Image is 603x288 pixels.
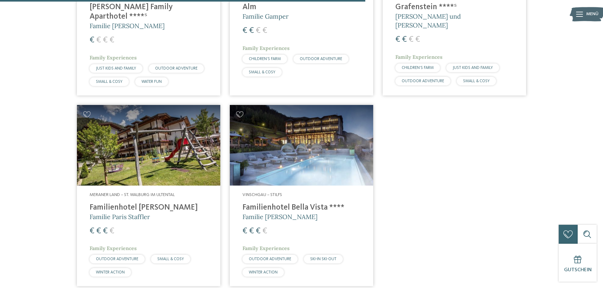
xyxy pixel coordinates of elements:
[96,80,122,84] span: SMALL & COSY
[300,57,342,61] span: OUTDOOR ADVENTURE
[141,80,162,84] span: WATER FUN
[256,27,261,35] span: €
[409,35,413,44] span: €
[157,257,184,261] span: SMALL & COSY
[242,227,247,235] span: €
[90,22,165,30] span: Familie [PERSON_NAME]
[559,244,597,282] a: Gutschein
[90,213,150,221] span: Familie Paris Staffler
[155,66,198,70] span: OUTDOOR ADVENTURE
[242,193,282,197] span: Vinschgau – Stilfs
[90,54,137,61] span: Family Experiences
[242,12,289,20] span: Familie Gamper
[96,257,138,261] span: OUTDOOR ADVENTURE
[242,245,290,251] span: Family Experiences
[96,227,101,235] span: €
[249,57,281,61] span: CHILDREN’S FARM
[262,227,267,235] span: €
[256,227,261,235] span: €
[395,54,443,60] span: Family Experiences
[249,70,275,74] span: SMALL & COSY
[249,257,291,261] span: OUTDOOR ADVENTURE
[230,105,373,286] a: Familienhotels gesucht? Hier findet ihr die besten! Vinschgau – Stilfs Familienhotel Bella Vista ...
[453,66,493,70] span: JUST KIDS AND FAMILY
[242,213,317,221] span: Familie [PERSON_NAME]
[262,27,267,35] span: €
[242,45,290,51] span: Family Experiences
[249,27,254,35] span: €
[90,227,94,235] span: €
[90,193,175,197] span: Meraner Land – St. Walburg im Ultental
[242,27,247,35] span: €
[110,36,114,44] span: €
[564,267,592,273] span: Gutschein
[249,227,254,235] span: €
[395,12,461,29] span: [PERSON_NAME] und [PERSON_NAME]
[90,245,137,251] span: Family Experiences
[96,36,101,44] span: €
[96,66,136,70] span: JUST KIDS AND FAMILY
[415,35,420,44] span: €
[402,79,444,83] span: OUTDOOR ADVENTURE
[402,35,407,44] span: €
[249,270,278,274] span: WINTER ACTION
[242,203,361,212] h4: Familienhotel Bella Vista ****
[77,105,220,286] a: Familienhotels gesucht? Hier findet ihr die besten! Meraner Land – St. Walburg im Ultental Famili...
[402,66,434,70] span: CHILDREN’S FARM
[96,270,125,274] span: WINTER ACTION
[463,79,490,83] span: SMALL & COSY
[230,105,373,186] img: Familienhotels gesucht? Hier findet ihr die besten!
[90,203,208,212] h4: Familienhotel [PERSON_NAME]
[310,257,336,261] span: SKI-IN SKI-OUT
[103,36,108,44] span: €
[77,105,220,186] img: Familienhotels gesucht? Hier findet ihr die besten!
[395,35,400,44] span: €
[90,36,94,44] span: €
[103,227,108,235] span: €
[110,227,114,235] span: €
